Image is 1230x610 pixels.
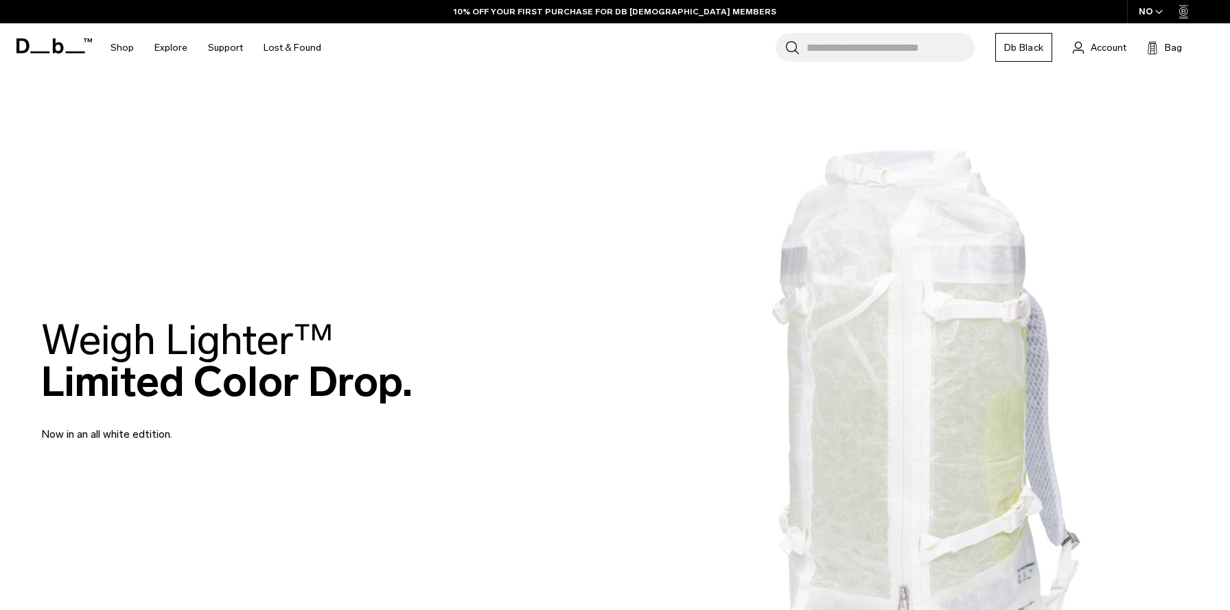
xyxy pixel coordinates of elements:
[154,23,187,72] a: Explore
[208,23,243,72] a: Support
[1073,39,1126,56] a: Account
[111,23,134,72] a: Shop
[41,319,413,403] h2: Limited Color Drop.
[41,315,334,365] span: Weigh Lighter™
[1147,39,1182,56] button: Bag
[100,23,332,72] nav: Main Navigation
[1091,40,1126,55] span: Account
[454,5,776,18] a: 10% OFF YOUR FIRST PURCHASE FOR DB [DEMOGRAPHIC_DATA] MEMBERS
[41,410,371,443] p: Now in an all white edtition.
[264,23,321,72] a: Lost & Found
[1165,40,1182,55] span: Bag
[995,33,1052,62] a: Db Black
